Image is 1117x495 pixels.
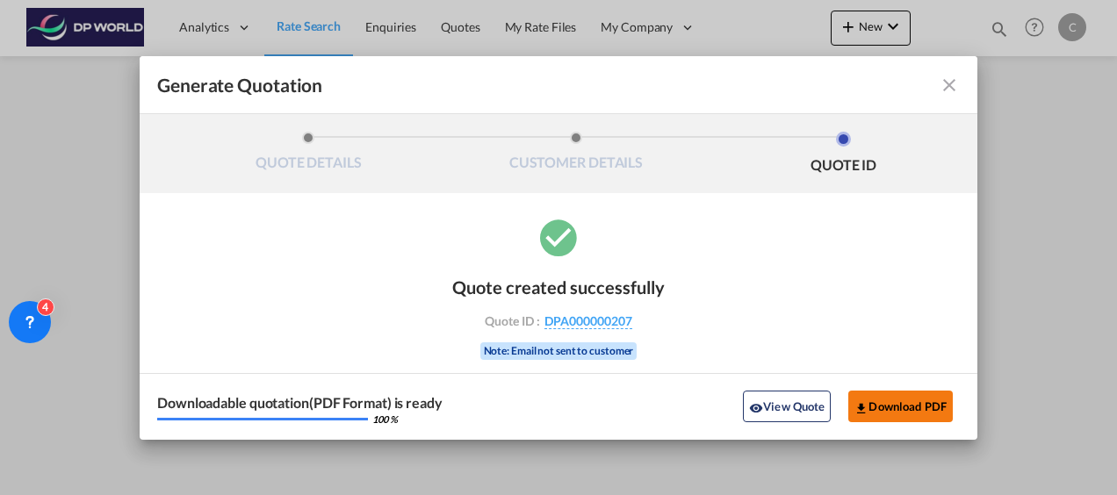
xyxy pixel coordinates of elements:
li: CUSTOMER DETAILS [443,132,710,179]
md-icon: icon-eye [749,401,763,415]
div: Note: Email not sent to customer [480,342,638,360]
md-dialog: Generate QuotationQUOTE ... [140,56,977,440]
div: Downloadable quotation(PDF Format) is ready [157,396,443,410]
md-icon: icon-download [854,401,868,415]
md-icon: icon-close fg-AAA8AD cursor m-0 [939,75,960,96]
div: 100 % [372,414,398,424]
button: icon-eyeView Quote [743,391,831,422]
div: Quote created successfully [452,276,665,298]
md-icon: icon-checkbox-marked-circle [537,215,580,259]
button: Download PDF [848,391,953,422]
span: Generate Quotation [157,74,322,97]
li: QUOTE DETAILS [175,132,443,179]
span: DPA000000207 [544,313,632,329]
div: Quote ID : [457,313,660,329]
li: QUOTE ID [710,132,977,179]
